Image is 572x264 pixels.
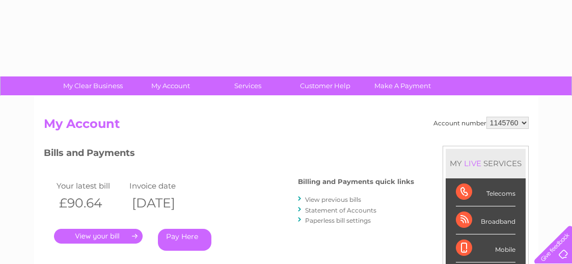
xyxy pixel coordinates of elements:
[433,117,529,129] div: Account number
[456,234,515,262] div: Mobile
[54,179,127,193] td: Your latest bill
[298,178,414,186] h4: Billing and Payments quick links
[446,149,526,178] div: MY SERVICES
[44,146,414,164] h3: Bills and Payments
[361,76,445,95] a: Make A Payment
[54,229,143,244] a: .
[51,76,135,95] a: My Clear Business
[456,178,515,206] div: Telecoms
[128,76,212,95] a: My Account
[127,193,200,214] th: [DATE]
[283,76,367,95] a: Customer Help
[462,159,483,168] div: LIVE
[54,193,127,214] th: £90.64
[305,217,371,224] a: Paperless bill settings
[305,206,376,214] a: Statement of Accounts
[206,76,290,95] a: Services
[158,229,211,251] a: Pay Here
[44,117,529,136] h2: My Account
[305,196,361,203] a: View previous bills
[127,179,200,193] td: Invoice date
[456,206,515,234] div: Broadband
